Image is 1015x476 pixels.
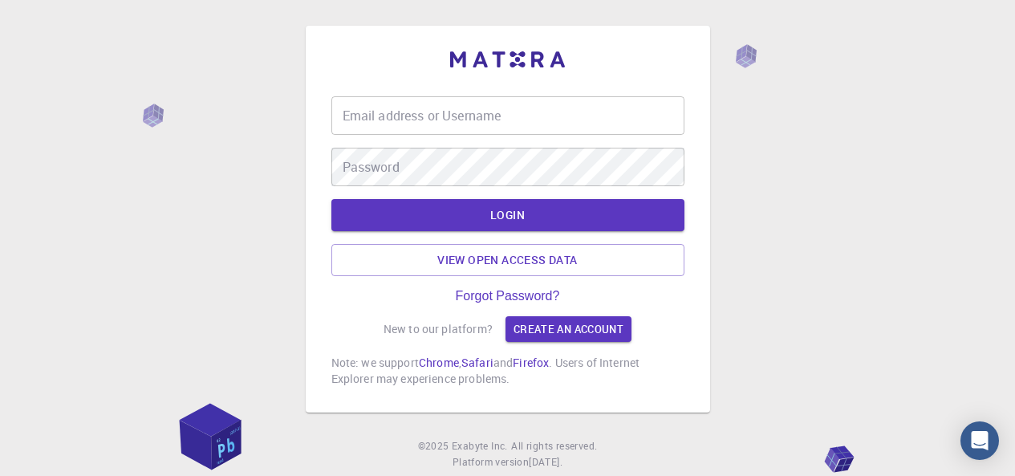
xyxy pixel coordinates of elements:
button: LOGIN [331,199,684,231]
span: Exabyte Inc. [452,439,508,452]
p: New to our platform? [384,321,493,337]
a: Safari [461,355,493,370]
a: Firefox [513,355,549,370]
a: View open access data [331,244,684,276]
span: [DATE] . [529,455,562,468]
a: Forgot Password? [456,289,560,303]
div: Open Intercom Messenger [960,421,999,460]
a: Chrome [419,355,459,370]
a: Exabyte Inc. [452,438,508,454]
span: Platform version [453,454,529,470]
a: [DATE]. [529,454,562,470]
p: Note: we support , and . Users of Internet Explorer may experience problems. [331,355,684,387]
span: © 2025 [418,438,452,454]
span: All rights reserved. [511,438,597,454]
a: Create an account [505,316,631,342]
